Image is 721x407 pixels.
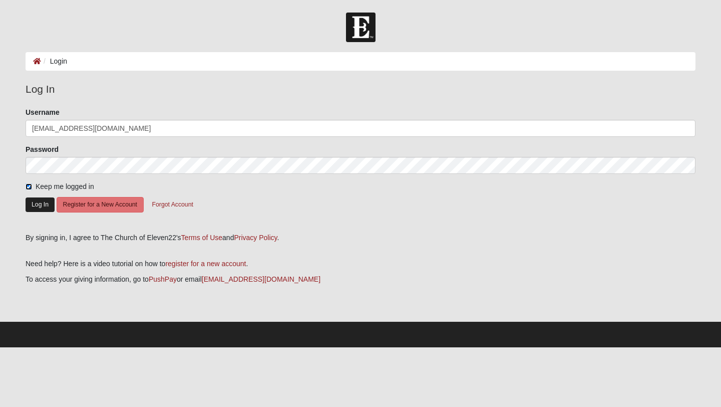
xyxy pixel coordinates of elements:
p: To access your giving information, go to or email [26,274,695,285]
a: [EMAIL_ADDRESS][DOMAIN_NAME] [202,275,320,283]
a: PushPay [149,275,177,283]
button: Log In [26,197,55,212]
a: Privacy Policy [234,234,277,242]
label: Password [26,144,59,154]
img: Church of Eleven22 Logo [346,13,376,42]
input: Keep me logged in [26,183,32,190]
div: By signing in, I agree to The Church of Eleven22's and . [26,233,695,243]
a: Terms of Use [181,234,222,242]
button: Forgot Account [146,197,200,213]
li: Login [41,56,67,67]
a: register for a new account [165,260,246,268]
label: Username [26,107,60,117]
legend: Log In [26,81,695,97]
p: Need help? Here is a video tutorial on how to . [26,259,695,269]
button: Register for a New Account [57,197,144,213]
span: Keep me logged in [36,182,94,190]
